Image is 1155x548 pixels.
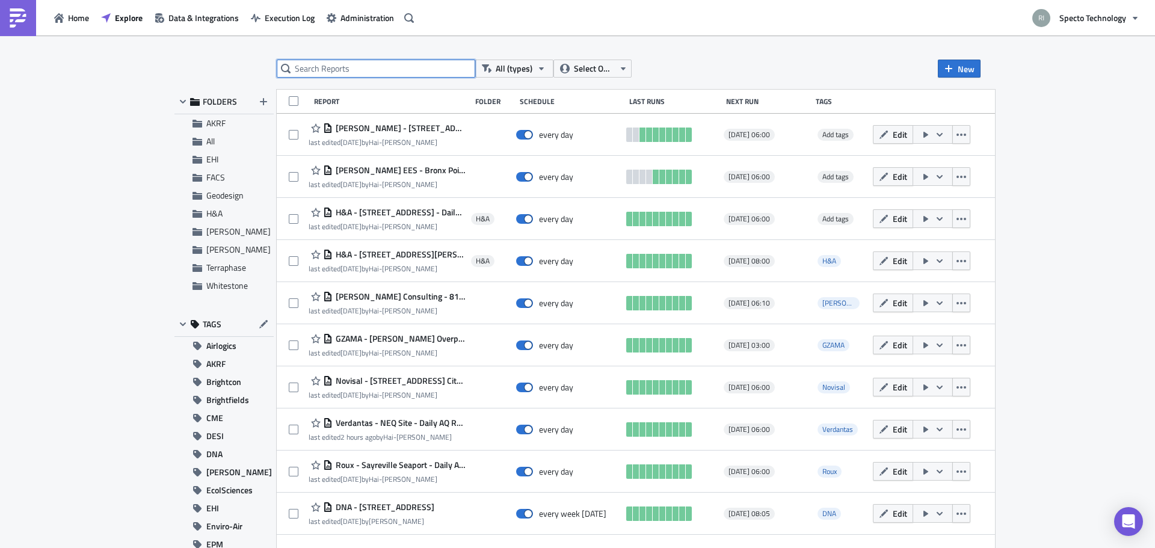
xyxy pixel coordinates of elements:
span: Novisal - 100 Water St Jersey City - Daily AQ Report [333,375,465,386]
div: last edited by Hai-[PERSON_NAME] [309,222,465,231]
div: Folder [475,97,514,106]
button: Edit [873,504,913,523]
button: Enviro-Air [174,517,274,535]
time: 2025-09-10T13:52:40Z [340,179,362,190]
button: Data & Integrations [149,8,245,27]
button: Select Owner [553,60,632,78]
span: TAGS [203,319,221,330]
div: Schedule [520,97,623,106]
button: All (types) [475,60,553,78]
span: Specto Technology [1059,11,1126,24]
time: 2025-08-04T14:37:23Z [340,473,362,485]
span: All (types) [496,62,532,75]
span: [PERSON_NAME] [822,297,878,309]
button: [PERSON_NAME] [174,463,274,481]
button: Airlogics [174,337,274,355]
div: every day [539,256,573,266]
div: every week on Monday [539,508,606,519]
div: Tags [816,97,867,106]
span: H&A [476,256,490,266]
time: 2025-07-28T19:33:15Z [340,516,362,527]
span: Stevenson [818,297,860,309]
div: Open Intercom Messenger [1114,507,1143,536]
time: 2025-09-08T03:40:11Z [340,137,362,148]
span: CME [206,409,223,427]
button: Execution Log [245,8,321,27]
img: PushMetrics [8,8,28,28]
button: Edit [873,125,913,144]
button: Administration [321,8,400,27]
span: Add tags [822,213,849,224]
span: Edit [893,465,907,478]
button: Explore [95,8,149,27]
span: Pennino [206,225,271,238]
span: Edit [893,128,907,141]
span: Select Owner [574,62,614,75]
button: Edit [873,336,913,354]
span: [DATE] 08:05 [728,509,770,519]
span: Terraphase [206,261,246,274]
time: 2025-08-08T11:21:43Z [340,305,362,316]
span: DNA [818,508,841,520]
button: CME [174,409,274,427]
span: Roux [818,466,842,478]
div: every day [539,171,573,182]
div: every day [539,129,573,140]
span: Add tags [818,129,854,141]
span: GZAMA [822,339,845,351]
div: every day [539,298,573,309]
span: H&A - 4101 Arthur Kill Rd - Daily AQ report [333,249,465,260]
button: DESI [174,427,274,445]
span: EHI [206,153,218,165]
input: Search Reports [277,60,475,78]
span: Add tags [818,213,854,225]
span: Brightfields [206,391,249,409]
button: Edit [873,294,913,312]
span: Dresdner Robin - 701 Newark Ave- Daily AQ report [333,123,465,134]
button: EcolSciences [174,481,274,499]
button: AKRF [174,355,274,373]
span: Edit [893,507,907,520]
div: last edited by Hai-[PERSON_NAME] [309,180,465,189]
span: Edit [893,170,907,183]
div: last edited by Hai-[PERSON_NAME] [309,306,465,315]
div: every day [539,424,573,435]
span: Saltus [206,243,271,256]
span: H&A [822,255,836,266]
span: FACS [206,171,225,183]
span: AKRF [206,355,226,373]
span: DNA [822,508,836,519]
span: Verdantas [822,423,853,435]
span: [DATE] 06:00 [728,214,770,224]
div: last edited by [PERSON_NAME] [309,517,434,526]
span: DNA - 10 Columbus Circle [333,502,434,513]
span: [DATE] 06:00 [728,172,770,182]
div: last edited by Hai-[PERSON_NAME] [309,390,465,399]
span: H&A - 180 East 125th St - Daily AQ report [333,207,465,218]
span: Novisal [818,381,850,393]
span: Administration [340,11,394,24]
div: every day [539,214,573,224]
button: EHI [174,499,274,517]
span: DNA [206,445,223,463]
span: Verdantas - NEQ Site - Daily AQ Report [333,417,465,428]
span: [DATE] 06:00 [728,467,770,476]
button: New [938,60,981,78]
button: Brightcon [174,373,274,391]
button: Edit [873,378,913,396]
span: Verdantas [818,423,858,436]
span: EHI [206,499,219,517]
div: Report [314,97,469,106]
span: Home [68,11,89,24]
time: 2025-08-14T20:09:58Z [340,389,362,401]
span: Edit [893,339,907,351]
button: Home [48,8,95,27]
span: [DATE] 03:00 [728,340,770,350]
span: Add tags [818,171,854,183]
span: Geodesign [206,189,244,202]
span: Edit [893,423,907,436]
span: [DATE] 06:00 [728,130,770,140]
time: 2025-09-03T22:06:10Z [340,221,362,232]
